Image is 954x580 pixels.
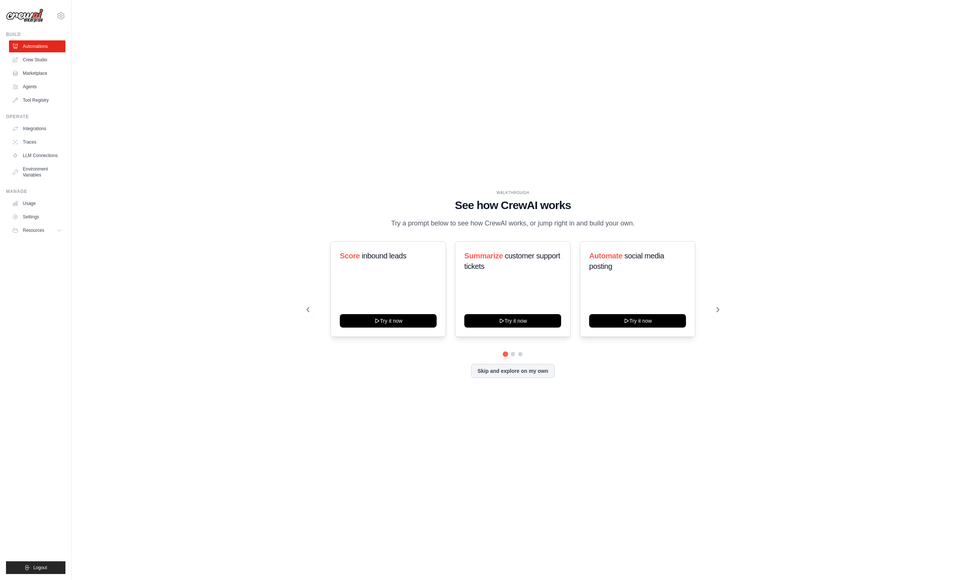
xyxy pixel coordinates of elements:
a: Settings [9,211,65,223]
button: Skip and explore on my own [471,364,554,378]
div: Operate [6,114,65,120]
div: Build [6,31,65,37]
span: customer support tickets [464,252,560,270]
button: Resources [9,224,65,236]
a: LLM Connections [9,150,65,162]
a: Traces [9,136,65,148]
a: Environment Variables [9,163,65,181]
p: Try a prompt below to see how CrewAI works, or jump right in and build your own. [387,218,638,229]
a: Usage [9,197,65,209]
button: Try it now [340,314,437,328]
a: Automations [9,40,65,52]
span: inbound leads [362,252,406,260]
button: Try it now [589,314,686,328]
span: Resources [23,227,44,233]
span: Score [340,252,360,260]
span: Automate [589,252,622,260]
span: social media posting [589,252,664,270]
span: Logout [33,565,47,571]
button: Logout [6,561,65,574]
a: Integrations [9,123,65,135]
div: WALKTHROUGH [307,190,719,196]
span: Summarize [464,252,503,260]
a: Agents [9,81,65,93]
a: Tool Registry [9,94,65,106]
img: Logo [6,9,43,23]
a: Marketplace [9,67,65,79]
div: Manage [6,188,65,194]
button: Try it now [464,314,561,328]
h1: See how CrewAI works [307,199,719,212]
a: Crew Studio [9,54,65,66]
